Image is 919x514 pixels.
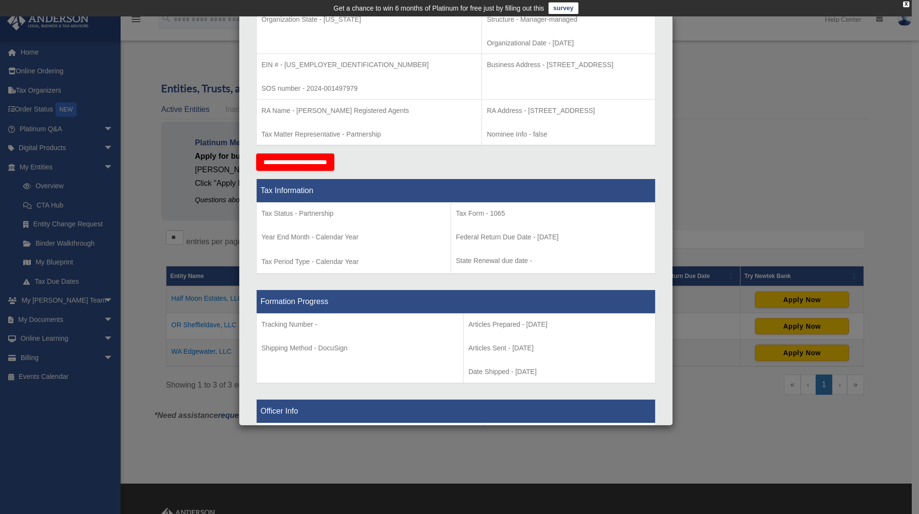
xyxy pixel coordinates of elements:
[257,399,656,423] th: Officer Info
[487,37,650,49] p: Organizational Date - [DATE]
[468,366,650,378] p: Date Shipped - [DATE]
[487,59,650,71] p: Business Address - [STREET_ADDRESS]
[487,105,650,117] p: RA Address - [STREET_ADDRESS]
[456,231,650,243] p: Federal Return Due Date - [DATE]
[261,319,458,331] p: Tracking Number -
[549,2,578,14] a: survey
[468,319,650,331] p: Articles Prepared - [DATE]
[257,203,451,274] td: Tax Period Type - Calendar Year
[261,231,446,243] p: Year End Month - Calendar Year
[487,128,650,140] p: Nominee Info - false
[333,2,544,14] div: Get a chance to win 6 months of Platinum for free just by filling out this
[261,105,477,117] p: RA Name - [PERSON_NAME] Registered Agents
[261,128,477,140] p: Tax Matter Representative - Partnership
[257,290,656,314] th: Formation Progress
[261,83,477,95] p: SOS number - 2024-001497979
[468,342,650,354] p: Articles Sent - [DATE]
[257,179,656,203] th: Tax Information
[456,255,650,267] p: State Renewal due date -
[261,59,477,71] p: EIN # - [US_EMPLOYER_IDENTIFICATION_NUMBER]
[261,342,458,354] p: Shipping Method - DocuSign
[456,208,650,220] p: Tax Form - 1065
[903,1,909,7] div: close
[261,208,446,220] p: Tax Status - Partnership
[487,14,650,26] p: Structure - Manager-managed
[261,14,477,26] p: Organization State - [US_STATE]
